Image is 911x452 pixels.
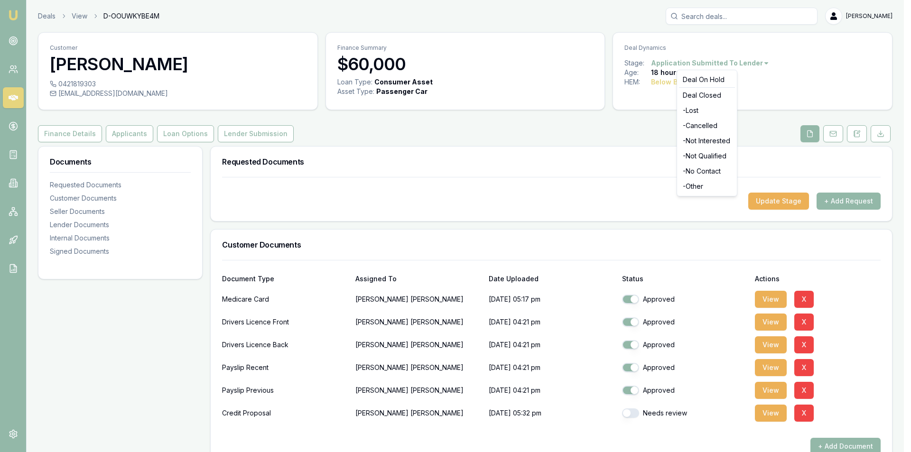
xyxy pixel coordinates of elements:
div: Deal On Hold [679,72,735,87]
div: - Other [679,179,735,194]
div: Application Submitted To Lender [677,70,737,196]
div: - Cancelled [679,118,735,133]
div: - Not Qualified [679,148,735,164]
div: - Lost [679,103,735,118]
div: Deal Closed [679,88,735,103]
div: - Not Interested [679,133,735,148]
div: - No Contact [679,164,735,179]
